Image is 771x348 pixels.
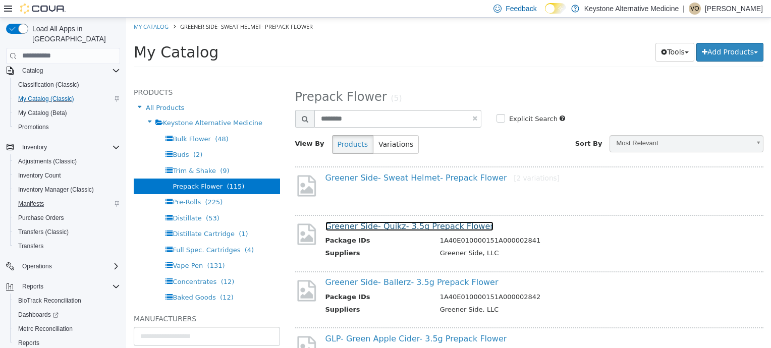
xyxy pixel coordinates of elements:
div: Victoria Ortiz [689,3,701,15]
span: Baked Goods [46,276,89,283]
span: Trim & Shake [46,149,90,157]
p: | [683,3,685,15]
button: Variations [247,118,293,136]
span: (1) [113,212,122,220]
span: Operations [22,262,52,270]
button: Operations [18,260,56,272]
span: My Catalog (Classic) [18,95,74,103]
span: Adjustments (Classic) [18,157,77,165]
span: Vape Pen [46,244,77,252]
button: Inventory [18,141,51,153]
button: Catalog [2,64,124,78]
span: My Catalog (Classic) [14,93,120,105]
small: [2 variations] [388,156,433,164]
button: Catalog [18,65,47,77]
a: Dashboards [14,309,63,321]
span: Transfers (Classic) [18,228,69,236]
span: Purchase Orders [18,214,64,222]
button: Inventory [2,140,124,154]
label: Explicit Search [380,96,431,106]
span: Bulk Flower [46,118,84,125]
a: Greener Side- Ballerz- 3.5g Prepack Flower [199,260,372,269]
small: (5) [264,76,276,85]
span: Inventory Count [18,171,61,180]
span: Reports [18,280,120,293]
span: Transfers (Classic) [14,226,120,238]
span: Reports [22,282,43,291]
td: 1A40E010000151A000002842 [306,274,627,287]
h5: Manufacturers [8,295,154,307]
span: Inventory [18,141,120,153]
span: (12) [95,260,108,268]
button: My Catalog (Beta) [10,106,124,120]
th: Package IDs [199,274,306,287]
a: Adjustments (Classic) [14,155,81,167]
span: Greener Side- Sweat Helmet- Prepack Flower [54,5,187,13]
p: Keystone Alternative Medicine [584,3,679,15]
span: Catalog [22,67,43,75]
a: Classification (Classic) [14,79,83,91]
button: Add Products [570,25,637,44]
span: Dashboards [18,311,59,319]
span: Classification (Classic) [14,79,120,91]
button: Manifests [10,197,124,211]
span: (53) [80,197,93,204]
span: Prepack Flower [169,72,261,86]
span: Full Spec. Cartridges [46,228,114,236]
span: (9) [94,149,103,157]
span: Promotions [14,121,120,133]
span: Classification (Classic) [18,81,79,89]
span: VO [690,3,699,15]
span: View By [169,122,198,130]
button: Transfers [10,239,124,253]
span: Inventory Count [14,169,120,182]
h5: Products [8,69,154,81]
a: Manifests [14,198,48,210]
span: Transfers [14,240,120,252]
span: Transfers [18,242,43,250]
span: Buds [46,133,63,141]
p: [PERSON_NAME] [705,3,763,15]
button: Transfers (Classic) [10,225,124,239]
span: Distillate Cartridge [46,212,108,220]
button: Classification (Classic) [10,78,124,92]
button: Products [206,118,247,136]
span: Sort By [449,122,476,130]
span: Load All Apps in [GEOGRAPHIC_DATA] [28,24,120,44]
span: Metrc Reconciliation [14,323,120,335]
th: Suppliers [199,230,306,243]
span: Operations [18,260,120,272]
a: Most Relevant [483,118,637,135]
span: Inventory Manager (Classic) [18,186,94,194]
span: Metrc Reconciliation [18,325,73,333]
span: (4) [119,228,128,236]
a: Inventory Count [14,169,65,182]
a: Inventory Manager (Classic) [14,184,98,196]
button: Inventory Count [10,168,124,183]
button: Tools [529,25,568,44]
a: BioTrack Reconciliation [14,295,85,307]
button: Purchase Orders [10,211,124,225]
th: Suppliers [199,287,306,300]
span: Purchase Orders [14,212,120,224]
span: Reports [18,339,39,347]
td: 1A40E010000151A000002841 [306,218,627,230]
span: Prepack Flower [46,165,96,172]
a: GLP- Green Apple Cider- 3.5g Prepack Flower [199,316,381,326]
a: Promotions [14,121,53,133]
img: Cova [20,4,66,14]
a: My Catalog [8,5,42,13]
a: Greener Side- Sweat Helmet- Prepack Flower[2 variations] [199,155,433,165]
img: missing-image.png [169,317,192,341]
a: Dashboards [10,308,124,322]
img: missing-image.png [169,261,192,285]
th: Package IDs [199,218,306,230]
span: (2) [67,133,76,141]
img: missing-image.png [169,156,192,181]
span: BioTrack Reconciliation [14,295,120,307]
span: Inventory [22,143,47,151]
span: Most Relevant [484,118,624,134]
span: Feedback [506,4,536,14]
span: All Products [20,86,58,94]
